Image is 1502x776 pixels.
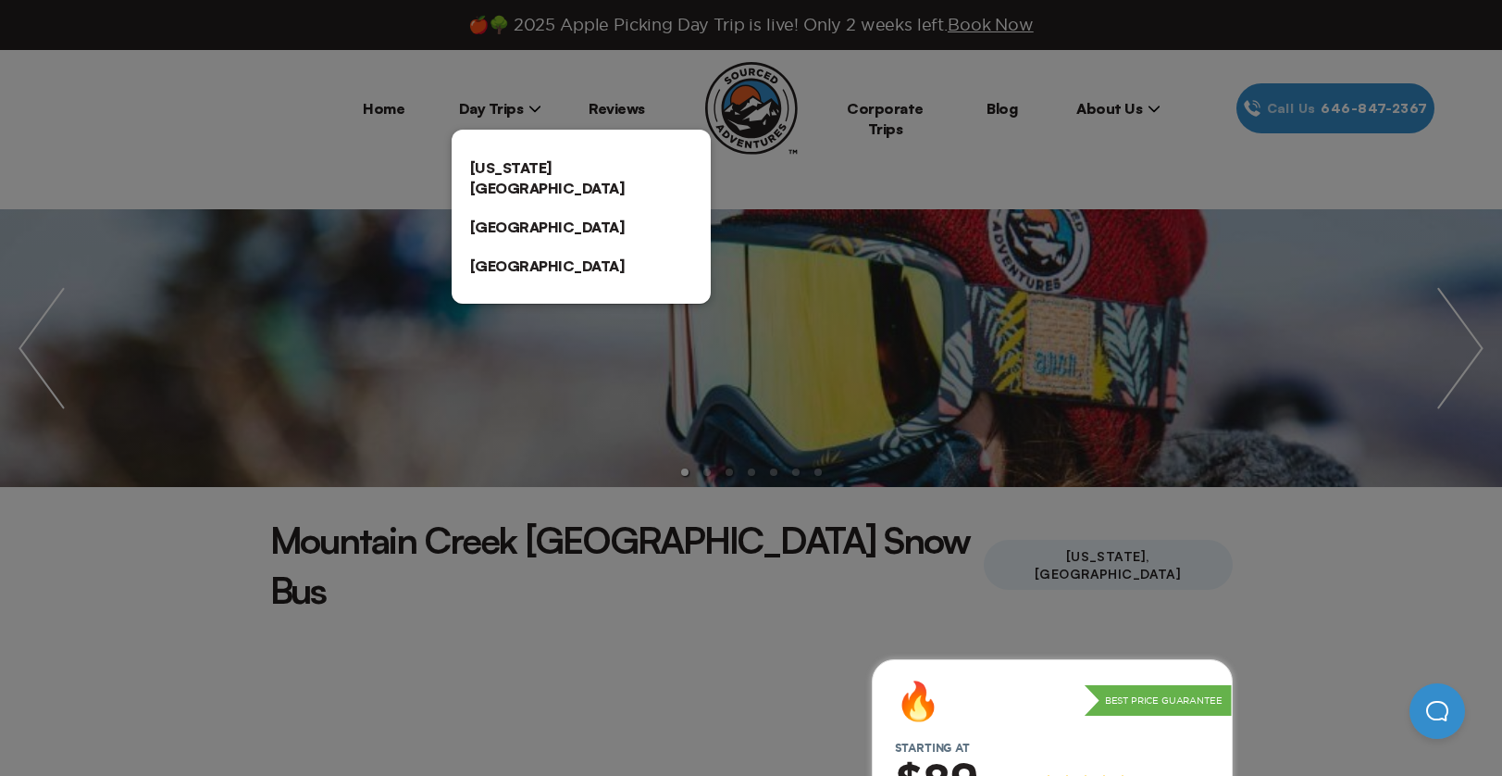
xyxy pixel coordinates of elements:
[1409,683,1465,739] iframe: Help Scout Beacon - Open
[452,148,711,207] a: [US_STATE][GEOGRAPHIC_DATA]
[895,682,941,720] div: 🔥
[1085,685,1232,717] p: Best Price Guarantee
[452,246,711,285] a: [GEOGRAPHIC_DATA]
[873,742,992,755] span: Starting at
[452,207,711,246] a: [GEOGRAPHIC_DATA]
